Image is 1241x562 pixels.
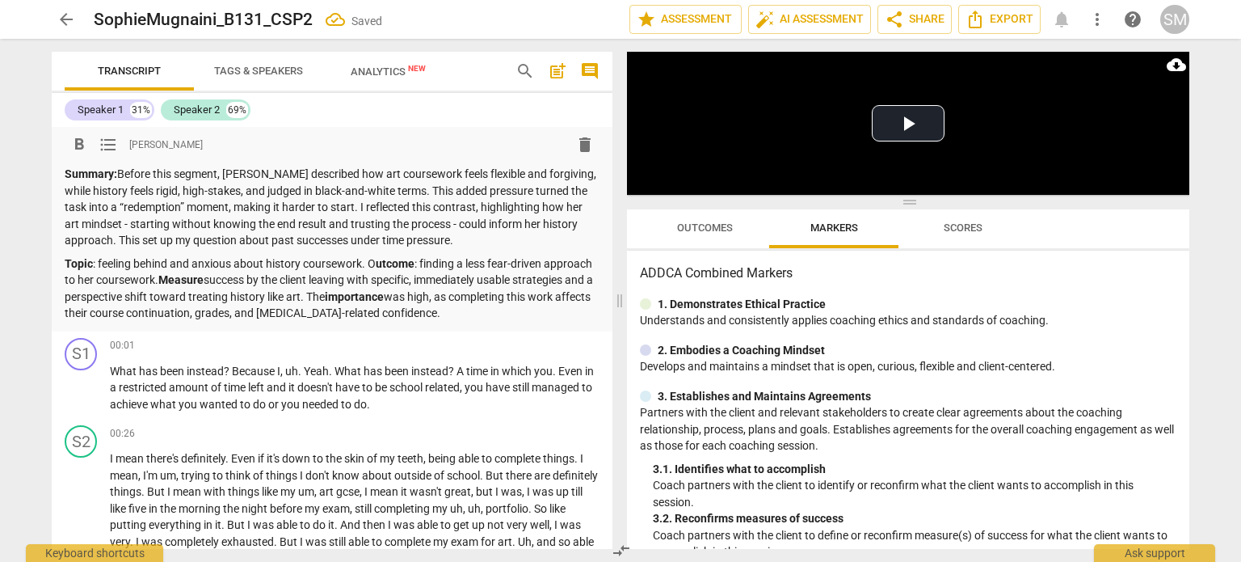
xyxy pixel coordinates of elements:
[574,452,580,465] span: .
[463,502,468,515] span: ,
[640,358,1176,375] p: Develops and maintains a mindset that is open, curious, flexible and client-centered.
[288,381,297,394] span: it
[298,365,304,378] span: .
[637,10,734,29] span: Assessment
[549,518,554,531] span: ,
[215,518,221,531] span: it
[268,398,281,411] span: or
[211,381,224,394] span: of
[370,485,401,498] span: mean
[512,381,532,394] span: still
[494,452,543,465] span: complete
[147,485,167,498] span: But
[425,381,460,394] span: related
[351,65,426,78] span: Analytics
[143,469,160,482] span: I'm
[573,535,594,548] span: able
[548,61,567,81] span: post_add
[65,167,117,180] strong: Summary:
[640,264,1176,283] h3: ADDCA Combined Markers
[65,425,97,458] div: Change speaker
[328,518,334,531] span: it
[129,138,203,152] span: [PERSON_NAME]
[466,365,490,378] span: time
[300,518,313,531] span: to
[1087,10,1107,29] span: more_vert
[362,381,375,394] span: to
[444,485,471,498] span: great
[385,365,411,378] span: been
[110,427,135,441] span: 00:26
[447,469,480,482] span: school
[226,102,248,118] div: 69%
[380,452,398,465] span: my
[325,290,384,303] strong: importance
[532,535,536,548] span: ,
[99,135,118,154] span: format_list_bulleted
[65,338,97,370] div: Change speaker
[360,485,364,498] span: ,
[527,485,532,498] span: I
[522,485,527,498] span: ,
[507,518,530,531] span: very
[26,544,163,562] div: Keyboard shortcuts
[530,518,549,531] span: well
[313,518,328,531] span: do
[450,502,463,515] span: uh
[410,485,444,498] span: wasn't
[810,222,858,234] span: Markers
[187,365,224,378] span: instead
[468,502,481,515] span: uh
[160,469,176,482] span: um
[354,398,367,411] span: do
[965,10,1033,29] span: Export
[362,469,394,482] span: about
[248,381,267,394] span: left
[280,485,298,498] span: my
[472,518,487,531] span: up
[110,452,116,465] span: I
[532,485,556,498] span: was
[146,452,181,465] span: there's
[534,502,549,515] span: So
[389,381,425,394] span: school
[305,535,329,548] span: was
[300,535,305,548] span: I
[944,222,982,234] span: Scores
[1160,5,1189,34] button: SM
[225,452,231,465] span: .
[110,365,139,378] span: What
[481,535,498,548] span: for
[326,452,344,465] span: the
[355,502,374,515] span: still
[329,535,348,548] span: still
[629,5,742,34] button: Assessment
[501,485,522,498] span: was
[314,485,319,498] span: ,
[313,452,326,465] span: to
[411,365,448,378] span: instead
[515,61,535,81] span: search
[582,381,592,394] span: to
[110,469,138,482] span: mean
[319,485,336,498] span: art
[653,461,1176,478] div: 3. 1. Identifies what to accomplish
[453,518,472,531] span: get
[169,381,211,394] span: amount
[110,502,128,515] span: like
[560,518,581,531] span: was
[130,102,152,118] div: 31%
[748,5,871,34] button: AI Assessment
[304,365,329,378] span: Yeah
[471,485,476,498] span: ,
[332,469,362,482] span: know
[280,365,285,378] span: ,
[1123,10,1142,29] span: help
[480,469,486,482] span: .
[518,535,532,548] span: Uh
[553,365,558,378] span: .
[130,535,136,548] span: .
[434,469,447,482] span: of
[176,469,181,482] span: ,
